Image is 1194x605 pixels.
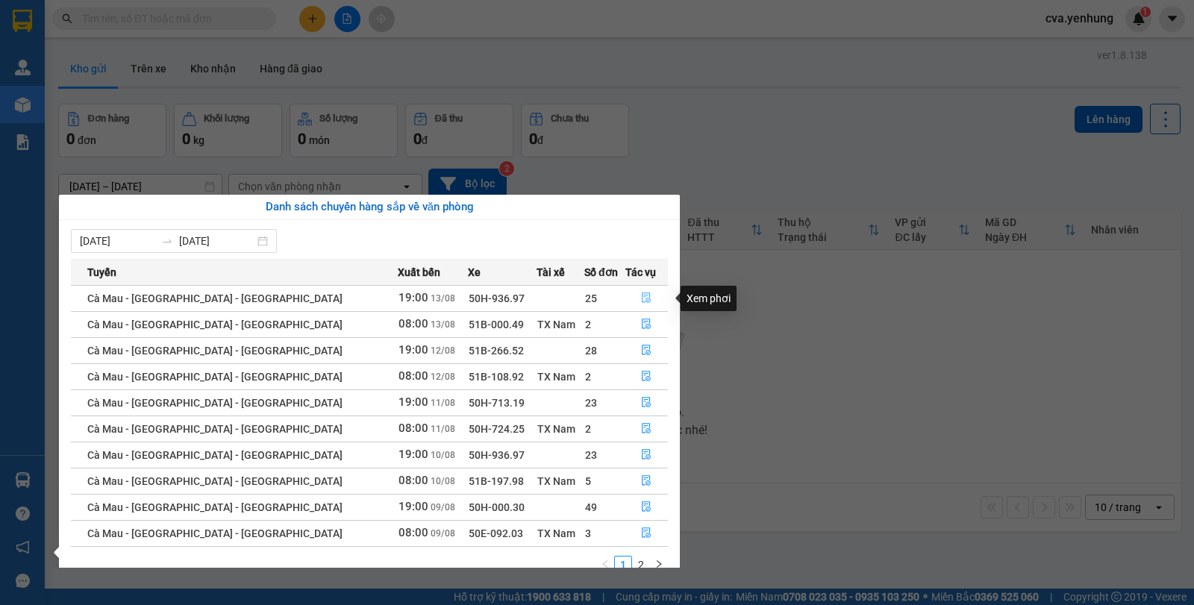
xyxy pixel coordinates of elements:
[469,449,525,461] span: 50H-936.97
[633,557,649,573] a: 2
[596,556,614,574] button: left
[585,371,591,383] span: 2
[469,319,524,330] span: 51B-000.49
[431,372,455,382] span: 12/08
[469,371,524,383] span: 51B-108.92
[431,424,455,434] span: 11/08
[87,397,343,409] span: Cà Mau - [GEOGRAPHIC_DATA] - [GEOGRAPHIC_DATA]
[585,501,597,513] span: 49
[632,556,650,574] li: 2
[537,316,584,333] div: TX Nam
[398,343,428,357] span: 19:00
[626,286,668,310] button: file-done
[626,521,668,545] button: file-done
[537,525,584,542] div: TX Nam
[626,443,668,467] button: file-done
[626,391,668,415] button: file-done
[398,421,428,435] span: 08:00
[585,345,597,357] span: 28
[179,233,254,249] input: Đến ngày
[585,292,597,304] span: 25
[537,473,584,489] div: TX Nam
[469,345,524,357] span: 51B-266.52
[626,417,668,441] button: file-done
[431,293,455,304] span: 13/08
[626,313,668,336] button: file-done
[650,556,668,574] button: right
[87,371,343,383] span: Cà Mau - [GEOGRAPHIC_DATA] - [GEOGRAPHIC_DATA]
[614,556,632,574] li: 1
[641,397,651,409] span: file-done
[161,235,173,247] span: to
[87,264,116,280] span: Tuyến
[641,501,651,513] span: file-done
[431,528,455,539] span: 09/08
[626,495,668,519] button: file-done
[469,501,525,513] span: 50H-000.30
[87,423,343,435] span: Cà Mau - [GEOGRAPHIC_DATA] - [GEOGRAPHIC_DATA]
[625,264,656,280] span: Tác vụ
[87,527,343,539] span: Cà Mau - [GEOGRAPHIC_DATA] - [GEOGRAPHIC_DATA]
[398,500,428,513] span: 19:00
[469,397,525,409] span: 50H-713.19
[641,292,651,304] span: file-done
[596,556,614,574] li: Previous Page
[431,450,455,460] span: 10/08
[431,319,455,330] span: 13/08
[650,556,668,574] li: Next Page
[431,398,455,408] span: 11/08
[87,292,343,304] span: Cà Mau - [GEOGRAPHIC_DATA] - [GEOGRAPHIC_DATA]
[585,319,591,330] span: 2
[469,527,523,539] span: 50E-092.03
[469,423,525,435] span: 50H-724.25
[469,475,524,487] span: 51B-197.98
[398,264,440,280] span: Xuất bến
[80,233,155,249] input: Từ ngày
[626,469,668,493] button: file-done
[654,559,663,568] span: right
[585,449,597,461] span: 23
[161,235,173,247] span: swap-right
[641,423,651,435] span: file-done
[87,319,343,330] span: Cà Mau - [GEOGRAPHIC_DATA] - [GEOGRAPHIC_DATA]
[398,291,428,304] span: 19:00
[584,264,618,280] span: Số đơn
[641,527,651,539] span: file-done
[398,395,428,409] span: 19:00
[398,317,428,330] span: 08:00
[87,475,343,487] span: Cà Mau - [GEOGRAPHIC_DATA] - [GEOGRAPHIC_DATA]
[537,421,584,437] div: TX Nam
[398,526,428,539] span: 08:00
[641,345,651,357] span: file-done
[398,474,428,487] span: 08:00
[641,449,651,461] span: file-done
[431,502,455,512] span: 09/08
[469,292,525,304] span: 50H-936.97
[585,475,591,487] span: 5
[87,501,343,513] span: Cà Mau - [GEOGRAPHIC_DATA] - [GEOGRAPHIC_DATA]
[641,371,651,383] span: file-done
[468,264,481,280] span: Xe
[585,423,591,435] span: 2
[626,339,668,363] button: file-done
[641,475,651,487] span: file-done
[537,264,565,280] span: Tài xế
[585,527,591,539] span: 3
[537,369,584,385] div: TX Nam
[626,365,668,389] button: file-done
[641,319,651,330] span: file-done
[431,476,455,486] span: 10/08
[601,559,610,568] span: left
[87,345,343,357] span: Cà Mau - [GEOGRAPHIC_DATA] - [GEOGRAPHIC_DATA]
[615,557,631,573] a: 1
[681,286,737,311] div: Xem phơi
[398,448,428,461] span: 19:00
[585,397,597,409] span: 23
[87,449,343,461] span: Cà Mau - [GEOGRAPHIC_DATA] - [GEOGRAPHIC_DATA]
[71,198,668,216] div: Danh sách chuyến hàng sắp về văn phòng
[431,345,455,356] span: 12/08
[398,369,428,383] span: 08:00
